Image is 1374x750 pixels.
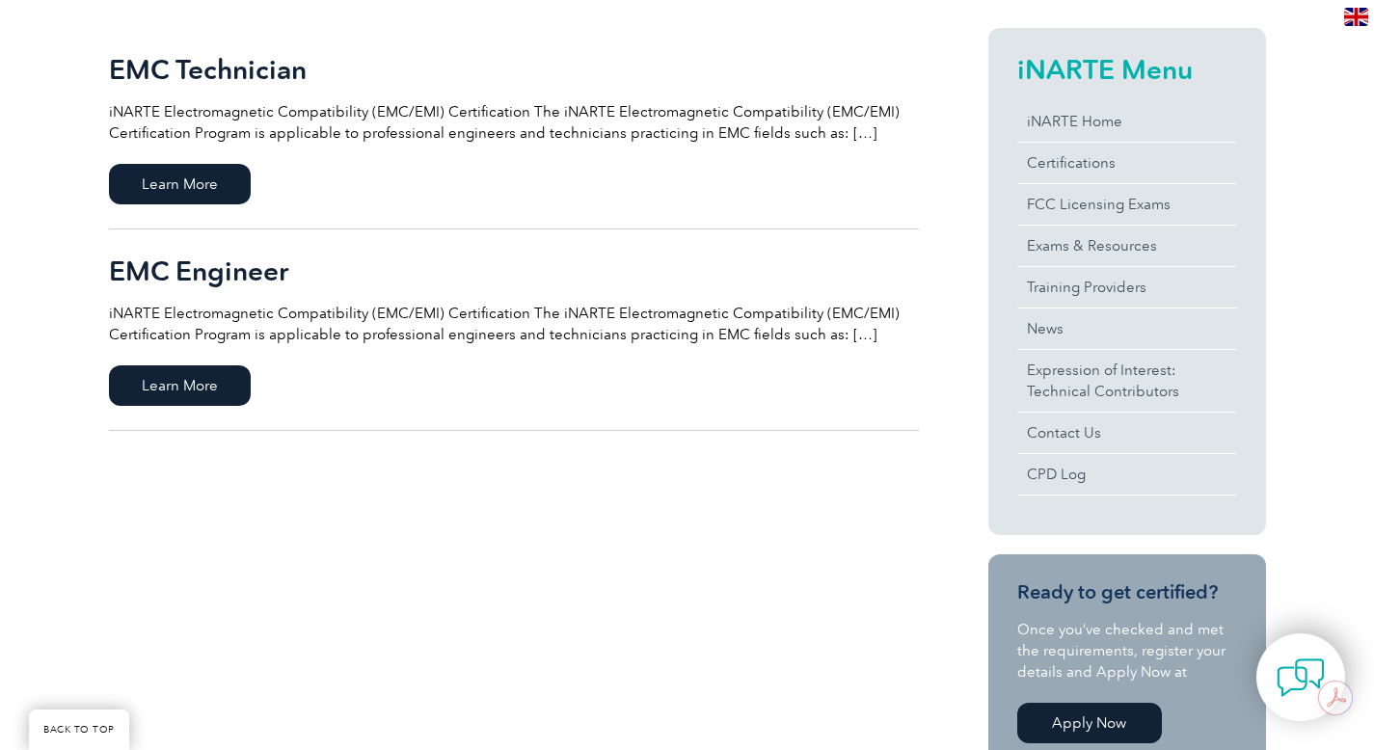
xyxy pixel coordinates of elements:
p: Once you’ve checked and met the requirements, register your details and Apply Now at [1017,619,1237,683]
p: iNARTE Electromagnetic Compatibility (EMC/EMI) Certification The iNARTE Electromagnetic Compatibi... [109,101,919,144]
p: iNARTE Electromagnetic Compatibility (EMC/EMI) Certification The iNARTE Electromagnetic Compatibi... [109,303,919,345]
a: Contact Us [1017,413,1237,453]
h2: EMC Technician [109,54,919,85]
span: Learn More [109,164,251,204]
a: FCC Licensing Exams [1017,184,1237,225]
h2: EMC Engineer [109,255,919,286]
a: CPD Log [1017,454,1237,495]
h2: iNARTE Menu [1017,54,1237,85]
span: Learn More [109,365,251,406]
a: EMC Technician iNARTE Electromagnetic Compatibility (EMC/EMI) Certification The iNARTE Electromag... [109,28,919,229]
a: Expression of Interest:Technical Contributors [1017,350,1237,412]
a: iNARTE Home [1017,101,1237,142]
a: Apply Now [1017,703,1162,743]
a: Training Providers [1017,267,1237,308]
a: Certifications [1017,143,1237,183]
a: EMC Engineer iNARTE Electromagnetic Compatibility (EMC/EMI) Certification The iNARTE Electromagne... [109,229,919,431]
img: en [1344,8,1368,26]
img: contact-chat.png [1277,654,1325,702]
a: News [1017,308,1237,349]
a: Exams & Resources [1017,226,1237,266]
a: BACK TO TOP [29,710,129,750]
h3: Ready to get certified? [1017,580,1237,604]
